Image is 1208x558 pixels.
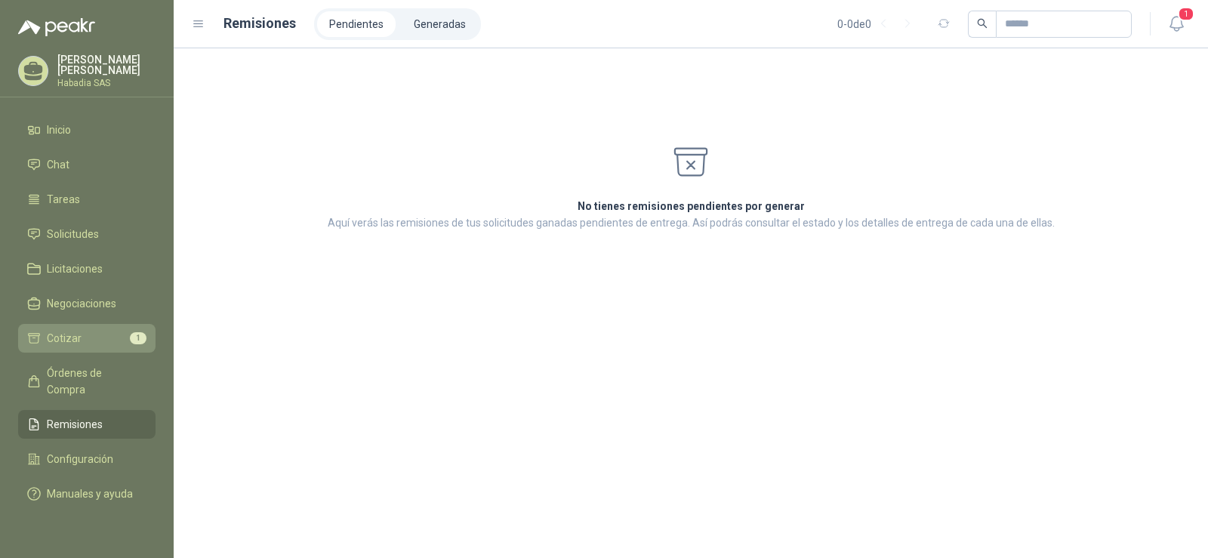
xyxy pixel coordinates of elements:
span: Configuración [47,451,113,467]
span: Órdenes de Compra [47,365,141,398]
p: [PERSON_NAME] [PERSON_NAME] [57,54,156,76]
a: Remisiones [18,410,156,439]
button: 1 [1163,11,1190,38]
a: Generadas [402,11,478,37]
a: Órdenes de Compra [18,359,156,404]
h1: Remisiones [223,13,296,34]
a: Configuración [18,445,156,473]
span: Chat [47,156,69,173]
span: Solicitudes [47,226,99,242]
span: Tareas [47,191,80,208]
a: Licitaciones [18,254,156,283]
img: Logo peakr [18,18,95,36]
div: 0 - 0 de 0 [837,12,920,36]
a: Pendientes [317,11,396,37]
span: 1 [1178,7,1194,21]
a: Chat [18,150,156,179]
a: Manuales y ayuda [18,479,156,508]
span: Inicio [47,122,71,138]
p: Aquí verás las remisiones de tus solicitudes ganadas pendientes de entrega. Así podrás consultar ... [328,214,1055,231]
a: Solicitudes [18,220,156,248]
span: Manuales y ayuda [47,486,133,502]
p: Habadia SAS [57,79,156,88]
span: 1 [130,332,146,344]
span: Negociaciones [47,295,116,312]
span: Remisiones [47,416,103,433]
a: Negociaciones [18,289,156,318]
span: search [977,18,988,29]
span: Licitaciones [47,261,103,277]
a: Tareas [18,185,156,214]
a: Inicio [18,116,156,144]
span: Cotizar [47,330,82,347]
a: Cotizar1 [18,324,156,353]
strong: No tienes remisiones pendientes por generar [578,200,805,212]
